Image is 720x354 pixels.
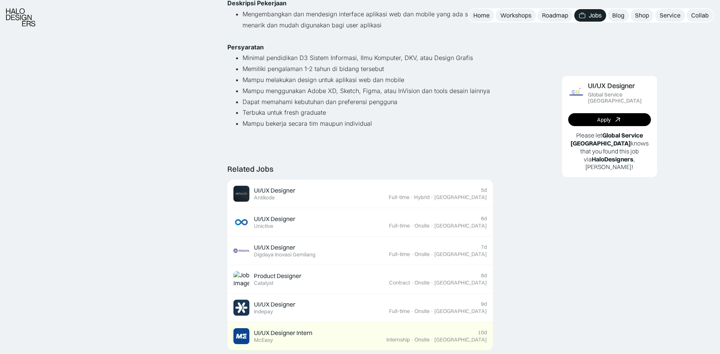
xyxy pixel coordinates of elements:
[227,31,493,42] p: ‍
[227,164,273,174] div: Related Jobs
[597,117,611,123] div: Apply
[233,186,249,202] img: Job Image
[227,180,493,208] a: Job ImageUI/UX DesignerAntikode5dFull-time·Hybrid·[GEOGRAPHIC_DATA]
[570,131,643,147] b: Global Service [GEOGRAPHIC_DATA]
[588,92,651,104] div: Global Service [GEOGRAPHIC_DATA]
[434,223,487,229] div: [GEOGRAPHIC_DATA]
[227,208,493,237] a: Job ImageUI/UX DesignerUnictive6dFull-time·Onsite·[GEOGRAPHIC_DATA]
[389,308,410,314] div: Full-time
[227,294,493,322] a: Job ImageUI/UX DesignerIndepay9dFull-time·Onsite·[GEOGRAPHIC_DATA]
[254,243,295,251] div: UI/UX Designer
[612,11,624,19] div: Blog
[227,129,493,140] p: ‍
[243,63,493,74] li: Memiliki pengalaman 1-2 tahun di bidang tersebut
[434,280,487,286] div: [GEOGRAPHIC_DATA]
[254,329,312,337] div: UI/UX Designer Intern
[430,280,433,286] div: ·
[537,9,573,22] a: Roadmap
[481,272,487,279] div: 8d
[500,11,531,19] div: Workshops
[386,337,410,343] div: Internship
[473,11,490,19] div: Home
[227,322,493,351] a: Job ImageUI/UX Designer InternMcEasy10dInternship·Onsite·[GEOGRAPHIC_DATA]
[434,194,487,201] div: [GEOGRAPHIC_DATA]
[389,223,410,229] div: Full-time
[414,223,430,229] div: Onsite
[630,9,654,22] a: Shop
[430,337,433,343] div: ·
[411,223,414,229] div: ·
[481,187,487,193] div: 5d
[254,308,273,315] div: Indepay
[411,280,414,286] div: ·
[254,186,295,194] div: UI/UX Designer
[434,251,487,258] div: [GEOGRAPHIC_DATA]
[233,214,249,230] img: Job Image
[608,9,629,22] a: Blog
[243,107,493,118] li: Terbuka untuk fresh graduate
[389,194,410,201] div: Full-time
[243,9,493,31] li: Mengembangkan dan mendesign interface aplikasi web dan mobile yang ada sehingga menarik dan mudah...
[254,251,315,258] div: Digdaya Inovasi Gemilang
[414,194,430,201] div: Hybrid
[410,194,413,201] div: ·
[254,194,275,201] div: Antikode
[233,300,249,316] img: Job Image
[389,251,410,258] div: Full-time
[592,155,633,163] b: HaloDesigners
[233,328,249,344] img: Job Image
[588,82,635,90] div: UI/UX Designer
[430,223,433,229] div: ·
[496,9,536,22] a: Workshops
[568,85,584,101] img: Job Image
[568,131,651,171] p: Please let knows that you found this job via , [PERSON_NAME]!
[481,215,487,222] div: 6d
[434,308,487,314] div: [GEOGRAPHIC_DATA]
[469,9,494,22] a: Home
[414,280,430,286] div: Onsite
[430,308,433,314] div: ·
[254,280,273,286] div: Catalyst
[481,244,487,250] div: 7d
[691,11,709,19] div: Collab
[411,251,414,258] div: ·
[589,11,602,19] div: Jobs
[389,280,410,286] div: Contract
[430,194,433,201] div: ·
[430,251,433,258] div: ·
[481,301,487,307] div: 9d
[233,271,249,287] img: Job Image
[478,329,487,336] div: 10d
[411,337,414,343] div: ·
[574,9,606,22] a: Jobs
[254,300,295,308] div: UI/UX Designer
[233,243,249,259] img: Job Image
[243,96,493,107] li: Dapat memahami kebutuhan dan preferensi pengguna
[411,308,414,314] div: ·
[243,74,493,85] li: Mampu melakukan design untuk aplikasi web dan mobile
[414,251,430,258] div: Onsite
[254,223,273,229] div: Unictive
[243,118,493,129] li: Mampu bekerja secara tim maupun individual
[655,9,685,22] a: Service
[254,337,273,343] div: McEasy
[414,308,430,314] div: Onsite
[227,237,493,265] a: Job ImageUI/UX DesignerDigdaya Inovasi Gemilang7dFull-time·Onsite·[GEOGRAPHIC_DATA]
[568,113,651,126] a: Apply
[660,11,681,19] div: Service
[687,9,713,22] a: Collab
[414,337,430,343] div: Onsite
[227,265,493,294] a: Job ImageProduct DesignerCatalyst8dContract·Onsite·[GEOGRAPHIC_DATA]
[243,85,493,96] li: Mampu menggunakan Adobe XD, Sketch, Figma, atau InVision dan tools desain lainnya
[227,43,264,51] strong: Persyaratan
[254,215,295,223] div: UI/UX Designer
[434,337,487,343] div: [GEOGRAPHIC_DATA]
[254,272,301,280] div: Product Designer
[542,11,568,19] div: Roadmap
[243,52,493,63] li: Minimal pendidikan D3 Sistem Informasi, Ilmu Komputer, DKV, atau Design Grafis
[635,11,649,19] div: Shop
